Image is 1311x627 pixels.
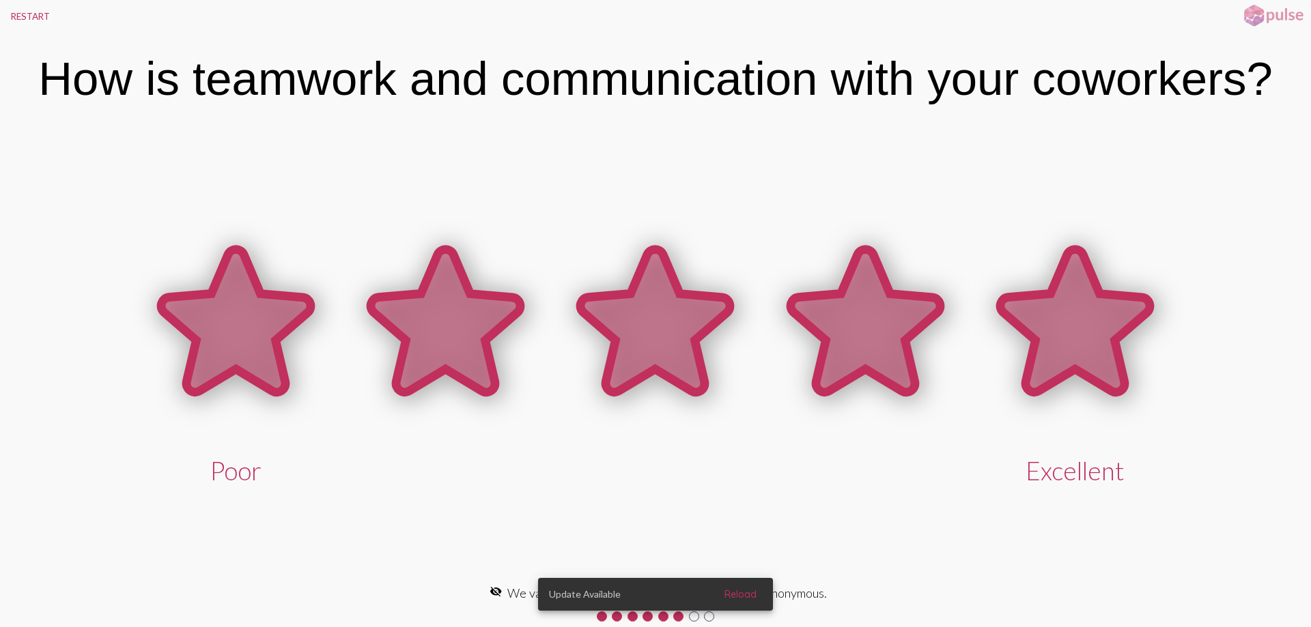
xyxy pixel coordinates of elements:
span: We value your privacy, your identity will remain anonymous. [507,585,827,600]
div: How is teamwork and communication with your coworkers? [38,52,1273,106]
img: pulsehorizontalsmall.png [1239,3,1308,28]
span: Reload [724,588,757,600]
mat-icon: visibility_off [490,585,502,598]
button: Reload [714,582,767,607]
span: Update Available [549,587,621,601]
